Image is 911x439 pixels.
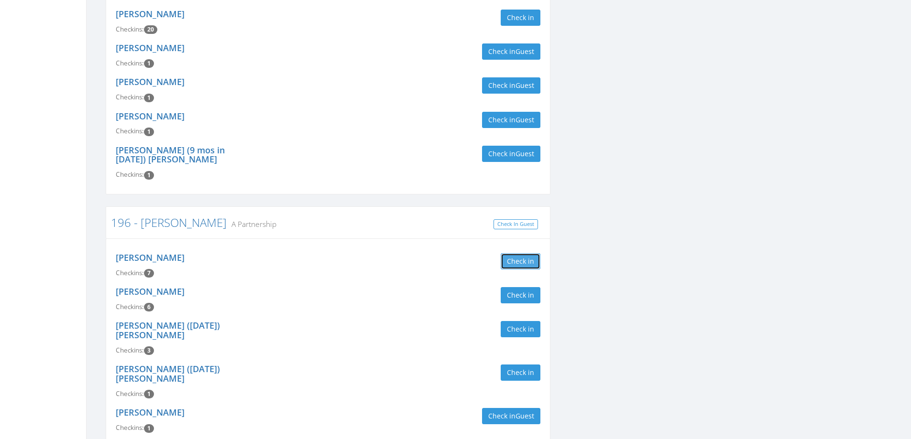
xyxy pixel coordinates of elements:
button: Check inGuest [482,146,540,162]
span: Checkins: [116,170,144,179]
span: Checkin count [144,171,154,180]
button: Check inGuest [482,408,540,424]
span: Checkins: [116,423,144,432]
button: Check in [501,287,540,303]
a: [PERSON_NAME] ([DATE]) [PERSON_NAME] [116,363,220,384]
span: Checkins: [116,346,144,354]
button: Check in [501,253,540,269]
button: Check in [501,321,540,337]
span: Checkin count [144,424,154,433]
a: [PERSON_NAME] [116,407,185,418]
span: Checkin count [144,346,154,355]
a: [PERSON_NAME] [116,8,185,20]
a: [PERSON_NAME] [116,252,185,263]
button: Check in [501,364,540,381]
span: Guest [516,411,534,420]
span: Checkin count [144,25,157,34]
a: [PERSON_NAME] [116,76,185,87]
span: Guest [516,115,534,124]
a: [PERSON_NAME] [116,110,185,122]
button: Check inGuest [482,77,540,94]
button: Check in [501,10,540,26]
span: Checkin count [144,390,154,398]
span: Checkin count [144,128,154,136]
a: [PERSON_NAME] ([DATE]) [PERSON_NAME] [116,320,220,341]
small: A Partnership [227,219,276,229]
span: Checkins: [116,93,144,101]
span: Checkins: [116,389,144,398]
span: Checkin count [144,59,154,68]
a: [PERSON_NAME] [116,286,185,297]
span: Checkins: [116,302,144,311]
span: Guest [516,81,534,90]
span: Checkin count [144,94,154,102]
button: Check inGuest [482,112,540,128]
a: Check In Guest [494,219,538,229]
span: Guest [516,149,534,158]
span: Checkins: [116,268,144,277]
a: [PERSON_NAME] [116,42,185,54]
span: Checkins: [116,127,144,135]
a: 196 - [PERSON_NAME] [111,214,227,230]
span: Checkin count [144,269,154,278]
button: Check inGuest [482,43,540,60]
span: Guest [516,47,534,56]
a: [PERSON_NAME] (9 mos in [DATE]) [PERSON_NAME] [116,144,225,165]
span: Checkins: [116,59,144,67]
span: Checkin count [144,303,154,311]
span: Checkins: [116,25,144,33]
